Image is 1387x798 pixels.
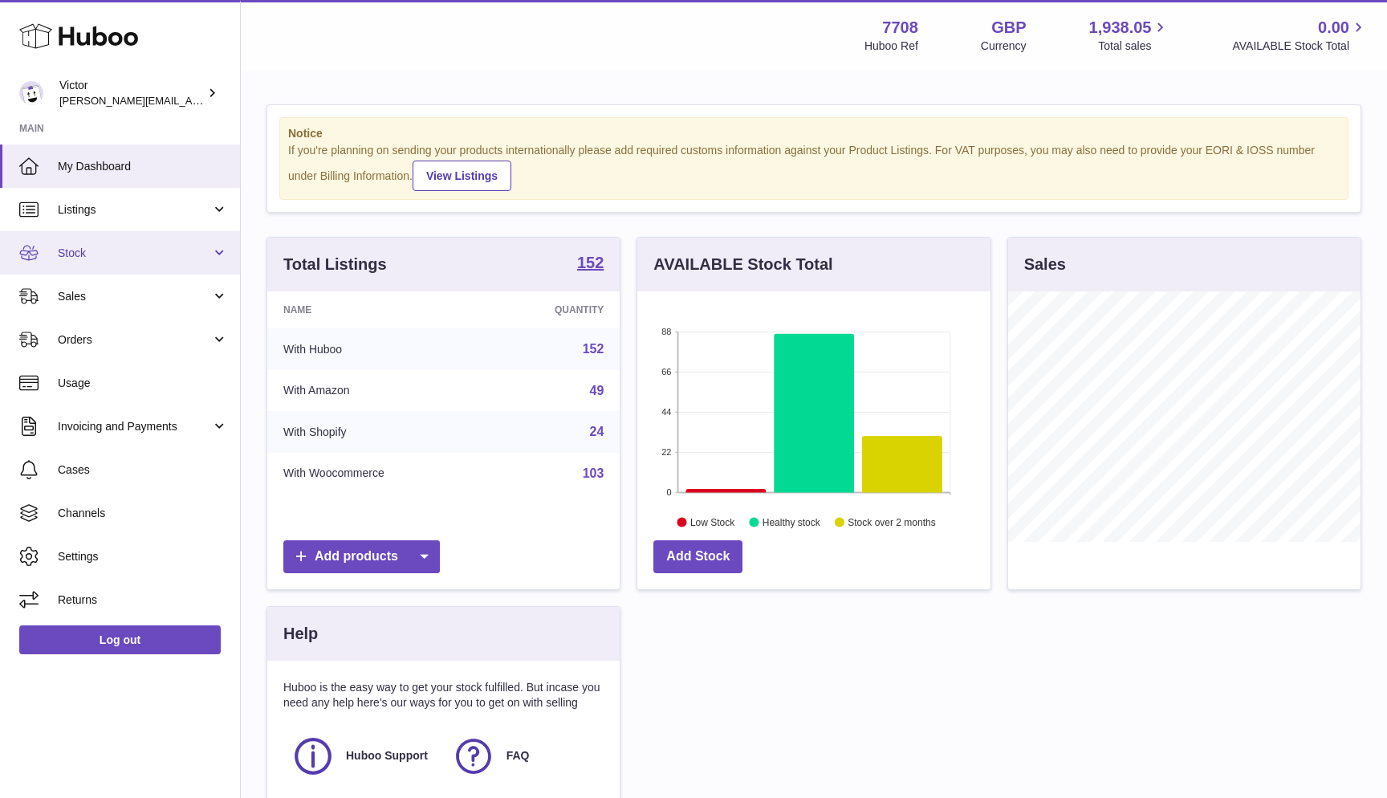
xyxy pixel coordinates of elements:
[577,254,604,271] strong: 152
[662,327,672,336] text: 88
[288,126,1340,141] strong: Notice
[486,291,620,328] th: Quantity
[58,462,228,478] span: Cases
[452,735,596,778] a: FAQ
[58,202,211,218] span: Listings
[58,549,228,564] span: Settings
[653,540,742,573] a: Add Stock
[291,735,436,778] a: Huboo Support
[1318,17,1349,39] span: 0.00
[19,81,43,105] img: victor@erbology.co
[991,17,1026,39] strong: GBP
[413,161,511,191] a: View Listings
[58,419,211,434] span: Invoicing and Payments
[58,376,228,391] span: Usage
[58,159,228,174] span: My Dashboard
[58,592,228,608] span: Returns
[577,254,604,274] a: 152
[1232,39,1368,54] span: AVAILABLE Stock Total
[981,39,1027,54] div: Currency
[1089,17,1152,39] span: 1,938.05
[19,625,221,654] a: Log out
[288,143,1340,191] div: If you're planning on sending your products internationally please add required customs informati...
[864,39,918,54] div: Huboo Ref
[590,425,604,438] a: 24
[1098,39,1169,54] span: Total sales
[848,516,936,527] text: Stock over 2 months
[667,487,672,497] text: 0
[662,407,672,417] text: 44
[653,254,832,275] h3: AVAILABLE Stock Total
[1024,254,1066,275] h3: Sales
[267,453,486,495] td: With Woocommerce
[58,246,211,261] span: Stock
[59,94,322,107] span: [PERSON_NAME][EMAIL_ADDRESS][DOMAIN_NAME]
[690,516,735,527] text: Low Stock
[58,332,211,348] span: Orders
[58,506,228,521] span: Channels
[763,516,821,527] text: Healthy stock
[58,289,211,304] span: Sales
[346,748,428,763] span: Huboo Support
[662,367,672,377] text: 66
[583,342,604,356] a: 152
[283,680,604,710] p: Huboo is the easy way to get your stock fulfilled. But incase you need any help here's our ways f...
[662,447,672,457] text: 22
[267,328,486,370] td: With Huboo
[506,748,530,763] span: FAQ
[267,411,486,453] td: With Shopify
[283,623,318,645] h3: Help
[59,78,204,108] div: Victor
[583,466,604,480] a: 103
[1089,17,1170,54] a: 1,938.05 Total sales
[1232,17,1368,54] a: 0.00 AVAILABLE Stock Total
[882,17,918,39] strong: 7708
[267,370,486,412] td: With Amazon
[590,384,604,397] a: 49
[267,291,486,328] th: Name
[283,540,440,573] a: Add products
[283,254,387,275] h3: Total Listings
